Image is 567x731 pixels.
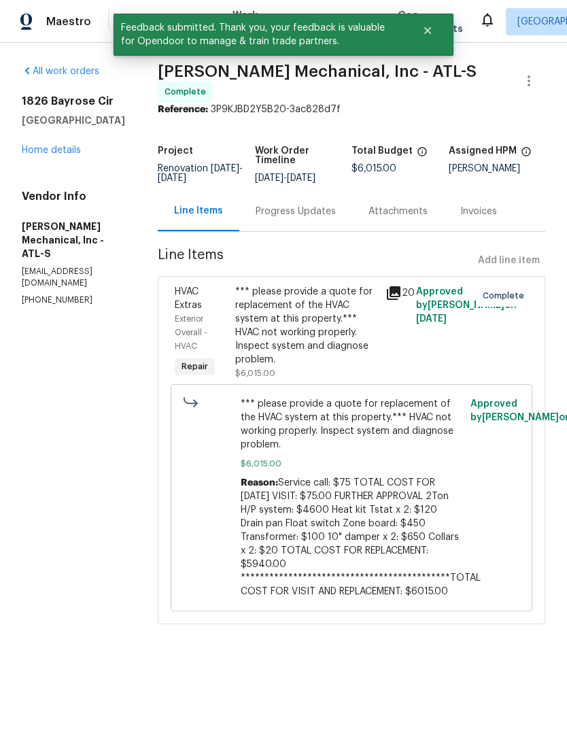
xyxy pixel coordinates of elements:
[114,14,405,56] span: Feedback submitted. Thank you, your feedback is valuable for Opendoor to manage & train trade par...
[158,146,193,156] h5: Project
[255,146,352,165] h5: Work Order Timeline
[158,103,545,116] div: 3P9KJBD2Y5B20-3ac828d7f
[233,8,267,35] span: Work Orders
[158,164,243,183] span: -
[211,164,239,173] span: [DATE]
[241,457,462,471] span: $6,015.00
[483,289,530,303] span: Complete
[398,8,463,35] span: Geo Assignments
[351,164,396,173] span: $6,015.00
[405,17,450,44] button: Close
[22,114,125,127] h5: [GEOGRAPHIC_DATA]
[351,146,413,156] h5: Total Budget
[241,478,278,488] span: Reason:
[460,205,497,218] div: Invoices
[158,173,186,183] span: [DATE]
[176,360,213,373] span: Repair
[165,85,211,99] span: Complete
[175,315,207,350] span: Exterior Overall - HVAC
[416,287,517,324] span: Approved by [PERSON_NAME] on
[158,105,208,114] b: Reference:
[158,248,472,273] span: Line Items
[416,314,447,324] span: [DATE]
[241,397,462,452] span: *** please provide a quote for replacement of the HVAC system at this property.*** HVAC not worki...
[256,205,336,218] div: Progress Updates
[287,173,315,183] span: [DATE]
[385,285,407,301] div: 20
[22,190,125,203] h4: Vendor Info
[235,369,275,377] span: $6,015.00
[255,173,283,183] span: [DATE]
[175,287,202,310] span: HVAC Extras
[46,15,91,29] span: Maestro
[22,220,125,260] h5: [PERSON_NAME] Mechanical, Inc - ATL-S
[22,67,99,76] a: All work orders
[368,205,428,218] div: Attachments
[22,95,125,108] h2: 1826 Bayrose Cir
[158,164,243,183] span: Renovation
[22,146,81,155] a: Home details
[521,146,532,164] span: The hpm assigned to this work order.
[22,266,125,289] p: [EMAIL_ADDRESS][DOMAIN_NAME]
[235,285,378,367] div: *** please provide a quote for replacement of the HVAC system at this property.*** HVAC not worki...
[417,146,428,164] span: The total cost of line items that have been proposed by Opendoor. This sum includes line items th...
[174,204,223,218] div: Line Items
[241,478,481,596] span: Service call: $75 TOTAL COST FOR [DATE] VISIT: $75.00 FURTHER APPROVAL 2Ton H/P system: $4600 Hea...
[255,173,315,183] span: -
[22,294,125,306] p: [PHONE_NUMBER]
[158,63,477,80] span: [PERSON_NAME] Mechanical, Inc - ATL-S
[449,146,517,156] h5: Assigned HPM
[449,164,546,173] div: [PERSON_NAME]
